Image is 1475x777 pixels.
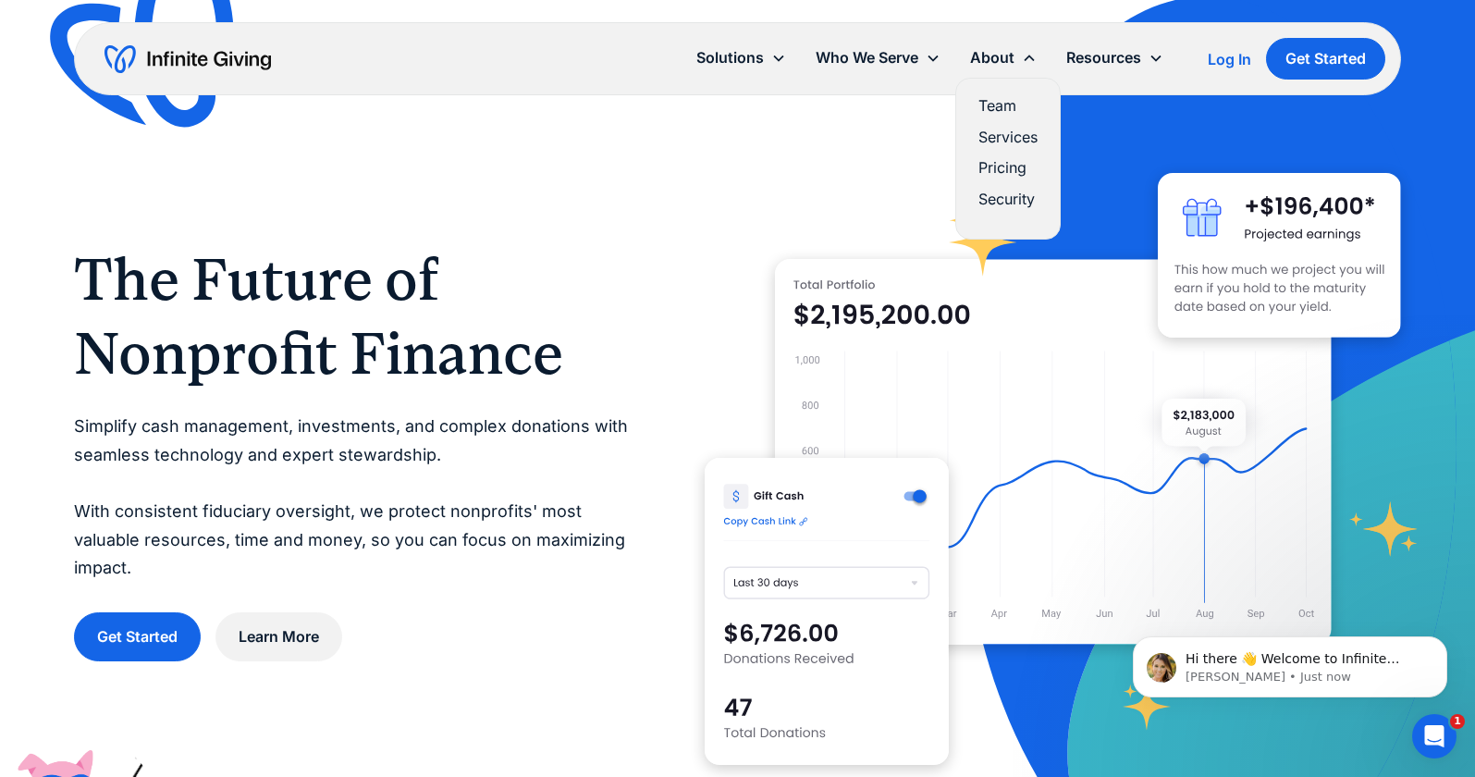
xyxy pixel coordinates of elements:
span: 1 [1450,714,1465,729]
a: Learn More [215,612,342,661]
div: Log In [1208,52,1251,67]
a: Get Started [74,612,201,661]
a: Log In [1208,48,1251,70]
div: About [970,45,1014,70]
a: Pricing [978,155,1038,180]
div: Resources [1066,45,1141,70]
img: donation software for nonprofits [705,458,949,766]
nav: About [955,78,1061,240]
div: Resources [1051,38,1178,78]
a: Get Started [1266,38,1385,80]
img: fundraising star [1349,501,1419,556]
div: Who We Serve [816,45,918,70]
div: About [955,38,1051,78]
a: Team [978,93,1038,118]
a: Security [978,187,1038,212]
a: Services [978,125,1038,150]
h1: The Future of Nonprofit Finance [74,242,631,390]
img: nonprofit donation platform [775,259,1332,644]
iframe: Intercom notifications message [1105,598,1475,727]
div: Who We Serve [801,38,955,78]
iframe: Intercom live chat [1412,714,1457,758]
div: Solutions [696,45,764,70]
p: Simplify cash management, investments, and complex donations with seamless technology and expert ... [74,413,631,583]
div: Solutions [682,38,801,78]
a: home [104,44,271,74]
